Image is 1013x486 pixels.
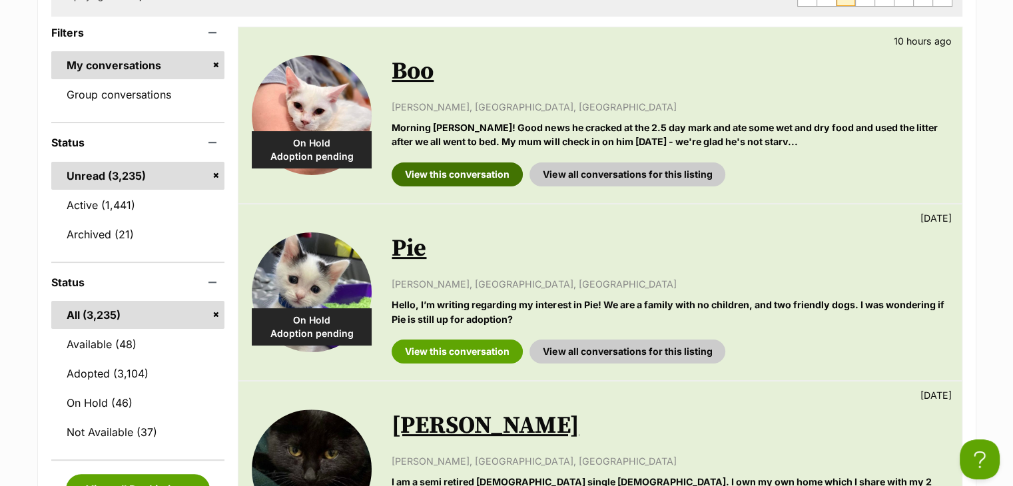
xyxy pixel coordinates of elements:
a: Pie [392,234,426,264]
header: Status [51,136,225,148]
a: Archived (21) [51,220,225,248]
a: On Hold (46) [51,389,225,417]
a: Available (48) [51,330,225,358]
div: On Hold [252,131,372,168]
header: Status [51,276,225,288]
img: Boo [252,55,372,175]
p: Morning [PERSON_NAME]! Good news he cracked at the 2.5 day mark and ate some wet and dry food and... [392,121,948,149]
a: View this conversation [392,162,523,186]
a: Not Available (37) [51,418,225,446]
iframe: Help Scout Beacon - Open [960,439,1000,479]
a: Group conversations [51,81,225,109]
p: [PERSON_NAME], [GEOGRAPHIC_DATA], [GEOGRAPHIC_DATA] [392,277,948,291]
p: Hello, I’m writing regarding my interest in Pie! We are a family with no children, and two friend... [392,298,948,326]
header: Filters [51,27,225,39]
p: [PERSON_NAME], [GEOGRAPHIC_DATA], [GEOGRAPHIC_DATA] [392,454,948,468]
a: All (3,235) [51,301,225,329]
a: My conversations [51,51,225,79]
a: View this conversation [392,340,523,364]
span: Adoption pending [252,327,372,340]
p: [PERSON_NAME], [GEOGRAPHIC_DATA], [GEOGRAPHIC_DATA] [392,100,948,114]
a: View all conversations for this listing [529,162,725,186]
span: Adoption pending [252,150,372,163]
a: Active (1,441) [51,191,225,219]
a: Adopted (3,104) [51,360,225,387]
p: [DATE] [920,211,952,225]
a: Boo [392,57,434,87]
p: [DATE] [920,388,952,402]
a: View all conversations for this listing [529,340,725,364]
img: Pie [252,232,372,352]
p: 10 hours ago [894,34,952,48]
a: [PERSON_NAME] [392,411,579,441]
a: Unread (3,235) [51,162,225,190]
div: On Hold [252,308,372,346]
